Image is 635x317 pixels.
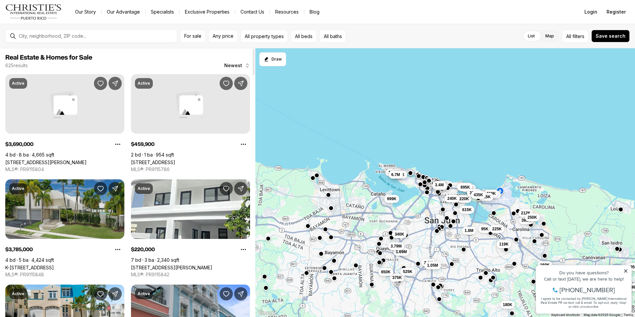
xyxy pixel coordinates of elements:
[444,195,459,203] button: 240K
[433,182,447,190] button: 900K
[138,81,150,86] p: Active
[94,287,107,300] button: Save Property: B9 CALLE GRANITO
[390,273,404,281] button: 375K
[387,196,397,201] span: 999K
[396,249,407,254] span: 1.69M
[591,30,630,42] button: Save search
[391,244,402,249] span: 3.79M
[235,7,270,17] button: Contact Us
[572,33,584,40] span: filters
[462,226,476,234] button: 1.8M
[384,195,399,203] button: 999K
[138,186,150,191] p: Active
[459,184,470,189] span: 6.75M
[390,170,405,178] button: 435K
[131,265,212,270] a: 3 BELLEVUE, SAN JUAN PR, 00901
[5,4,62,20] a: logo
[213,33,233,39] span: Any price
[457,195,472,203] button: 220K
[5,159,87,165] a: 66 PLACID COURT, SAN JUAN PR, 00907
[102,7,145,17] a: Our Advantage
[108,77,122,90] button: Share Property
[395,231,404,237] span: 340K
[7,21,96,26] div: Call or text [DATE], we are here to help!
[291,30,317,43] button: All beds
[180,7,235,17] a: Exclusive Properties
[131,159,175,165] a: 1 CALLE AMAPOLA #11A, CAROLINA PR, 00979
[424,260,433,265] span: 2.6M
[94,77,107,90] button: Save Property: 66 PLACID COURT
[392,230,407,238] button: 340K
[138,291,150,296] p: Active
[487,191,496,196] span: 460K
[460,185,470,190] span: 895K
[500,300,515,308] button: 180K
[467,189,482,197] button: 375K
[584,9,597,15] span: Login
[234,182,247,195] button: Share Property
[479,193,493,201] button: 625K
[471,191,486,199] button: 435K
[393,248,409,255] button: 1.69M
[447,196,457,201] span: 240K
[521,210,530,215] span: 212K
[386,168,402,176] button: 1.65M
[220,182,233,195] button: Save Property: 3 BELLEVUE
[378,268,393,276] button: 650K
[479,225,491,233] button: 95K
[12,81,24,86] p: Active
[596,33,625,39] span: Save search
[27,31,82,38] span: [PHONE_NUMBER]
[184,33,201,39] span: For sale
[523,30,540,42] label: List
[259,52,286,66] button: Start drawing
[240,30,288,43] button: All property types
[459,196,469,202] span: 220K
[7,15,96,20] div: Do you have questions?
[224,63,242,68] span: Newest
[319,30,346,43] button: All baths
[489,225,504,233] button: 225K
[108,287,122,300] button: Share Property
[580,5,601,19] button: Login
[304,7,325,17] a: Blog
[462,207,472,212] span: 615K
[522,218,531,223] span: 399K
[70,7,101,17] a: Our Story
[388,170,399,175] span: 1.65M
[381,269,391,274] span: 650K
[421,258,436,266] button: 2.6M
[234,77,247,90] button: Share Property
[484,189,499,197] button: 460K
[525,213,540,221] button: 250K
[456,182,473,190] button: 6.75M
[503,302,512,307] span: 180K
[400,267,415,275] button: 525K
[562,30,589,43] button: Allfilters
[12,186,24,191] p: Active
[5,54,92,61] span: Real Estate & Homes for Sale
[389,170,403,178] button: 6.7M
[435,182,444,187] span: 3.4M
[528,214,537,220] span: 250K
[94,182,107,195] button: Save Property: K-8 TERRACE ST., GARDEN HILLS
[481,194,491,200] span: 625K
[499,241,509,247] span: 119K
[566,33,571,40] span: All
[111,138,124,151] button: Property options
[403,269,412,274] span: 525K
[146,7,179,17] a: Specialists
[432,181,446,189] button: 3.4M
[470,190,479,195] span: 375K
[481,226,488,231] span: 95K
[220,287,233,300] button: Save Property: 102 CALLE SOL #3
[5,265,54,270] a: K-8 TERRACE ST., GARDEN HILLS, GUAYNABO PR, 00966
[492,226,502,231] span: 225K
[237,138,250,151] button: Property options
[465,228,474,233] span: 1.8M
[12,291,24,296] p: Active
[607,9,626,15] span: Register
[234,287,247,300] button: Share Property
[108,182,122,195] button: Share Property
[459,205,474,213] button: 615K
